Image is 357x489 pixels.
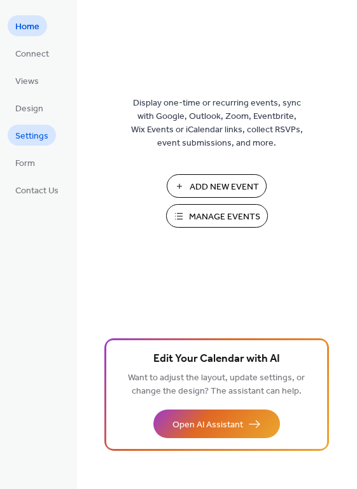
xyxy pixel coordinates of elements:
a: Views [8,70,46,91]
span: Want to adjust the layout, update settings, or change the design? The assistant can help. [128,369,305,400]
a: Connect [8,43,57,64]
span: Views [15,75,39,88]
span: Edit Your Calendar with AI [153,350,280,368]
span: Connect [15,48,49,61]
span: Form [15,157,35,170]
button: Add New Event [167,174,267,198]
span: Contact Us [15,184,59,198]
a: Settings [8,125,56,146]
span: Open AI Assistant [172,418,243,432]
a: Home [8,15,47,36]
a: Design [8,97,51,118]
a: Form [8,152,43,173]
span: Add New Event [190,181,259,194]
button: Open AI Assistant [153,410,280,438]
span: Design [15,102,43,116]
span: Settings [15,130,48,143]
a: Contact Us [8,179,66,200]
span: Home [15,20,39,34]
span: Display one-time or recurring events, sync with Google, Outlook, Zoom, Eventbrite, Wix Events or ... [131,97,303,150]
span: Manage Events [189,210,260,224]
button: Manage Events [166,204,268,228]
